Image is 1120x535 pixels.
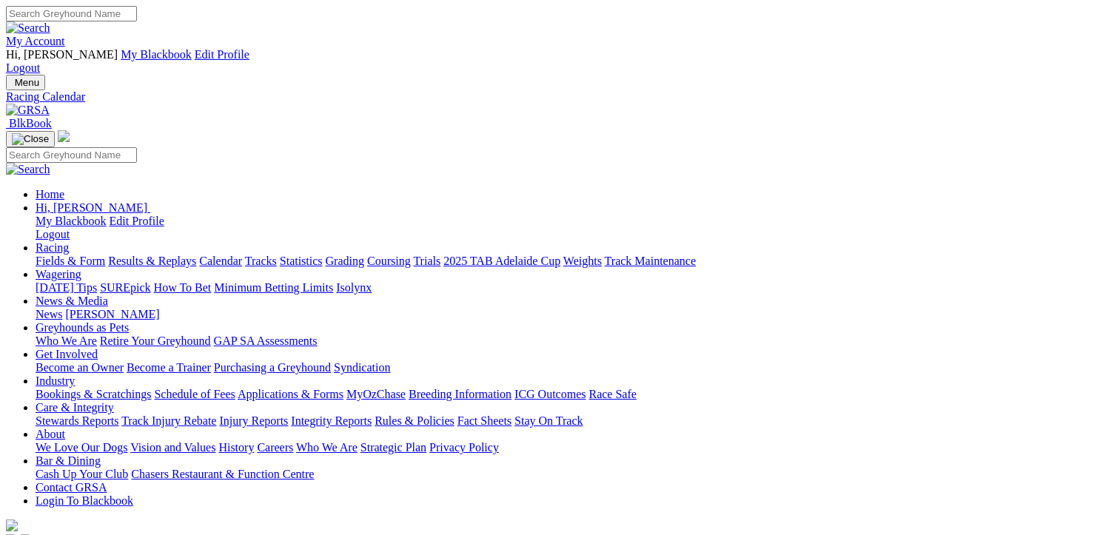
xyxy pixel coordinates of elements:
a: Grading [326,255,364,267]
input: Search [6,147,137,163]
a: Syndication [334,361,390,374]
a: Care & Integrity [36,401,114,414]
div: Greyhounds as Pets [36,334,1114,348]
a: [DATE] Tips [36,281,97,294]
a: Bar & Dining [36,454,101,467]
a: Become an Owner [36,361,124,374]
a: Injury Reports [219,414,288,427]
a: Strategic Plan [361,441,426,454]
span: Hi, [PERSON_NAME] [6,48,118,61]
img: Search [6,163,50,176]
a: Weights [563,255,602,267]
input: Search [6,6,137,21]
a: My Blackbook [36,215,107,227]
a: Bookings & Scratchings [36,388,151,400]
a: Wagering [36,268,81,280]
div: Get Involved [36,361,1114,374]
div: My Account [6,48,1114,75]
a: Edit Profile [195,48,249,61]
a: Rules & Policies [375,414,455,427]
a: Statistics [280,255,323,267]
a: Stewards Reports [36,414,118,427]
a: BlkBook [6,117,52,129]
a: Coursing [367,255,411,267]
a: Login To Blackbook [36,494,133,507]
a: Purchasing a Greyhound [214,361,331,374]
a: Integrity Reports [291,414,372,427]
a: GAP SA Assessments [214,334,318,347]
div: About [36,441,1114,454]
span: BlkBook [9,117,52,129]
a: ICG Outcomes [514,388,586,400]
img: GRSA [6,104,50,117]
a: News [36,308,62,320]
a: 2025 TAB Adelaide Cup [443,255,560,267]
a: Results & Replays [108,255,196,267]
a: Applications & Forms [238,388,343,400]
a: Calendar [199,255,242,267]
a: History [218,441,254,454]
img: Close [12,133,49,145]
a: SUREpick [100,281,150,294]
a: Greyhounds as Pets [36,321,129,334]
a: Breeding Information [409,388,512,400]
a: Chasers Restaurant & Function Centre [131,468,314,480]
a: [PERSON_NAME] [65,308,159,320]
img: logo-grsa-white.png [6,519,18,531]
div: Bar & Dining [36,468,1114,481]
a: Track Maintenance [605,255,696,267]
a: About [36,428,65,440]
a: Tracks [245,255,277,267]
a: Contact GRSA [36,481,107,494]
div: Hi, [PERSON_NAME] [36,215,1114,241]
a: Home [36,188,64,201]
a: MyOzChase [346,388,406,400]
a: Get Involved [36,348,98,360]
a: Careers [257,441,293,454]
a: Who We Are [36,334,97,347]
a: Industry [36,374,75,387]
a: Trials [413,255,440,267]
a: Minimum Betting Limits [214,281,333,294]
a: Racing Calendar [6,90,1114,104]
div: News & Media [36,308,1114,321]
a: Vision and Values [130,441,215,454]
img: logo-grsa-white.png [58,130,70,142]
a: Cash Up Your Club [36,468,128,480]
a: Logout [6,61,40,74]
div: Care & Integrity [36,414,1114,428]
a: My Account [6,35,65,47]
a: Become a Trainer [127,361,211,374]
div: Racing [36,255,1114,268]
span: Menu [15,77,39,88]
a: My Blackbook [121,48,192,61]
a: Privacy Policy [429,441,499,454]
a: Edit Profile [110,215,164,227]
a: We Love Our Dogs [36,441,127,454]
button: Toggle navigation [6,131,55,147]
a: Schedule of Fees [154,388,235,400]
a: Who We Are [296,441,358,454]
a: Isolynx [336,281,372,294]
div: Industry [36,388,1114,401]
a: Track Injury Rebate [121,414,216,427]
a: How To Bet [154,281,212,294]
div: Wagering [36,281,1114,295]
a: Fact Sheets [457,414,512,427]
a: Logout [36,228,70,240]
img: Search [6,21,50,35]
a: Racing [36,241,69,254]
a: Retire Your Greyhound [100,334,211,347]
a: Fields & Form [36,255,105,267]
span: Hi, [PERSON_NAME] [36,201,147,214]
a: Hi, [PERSON_NAME] [36,201,150,214]
a: Stay On Track [514,414,583,427]
a: News & Media [36,295,108,307]
button: Toggle navigation [6,75,45,90]
a: Race Safe [588,388,636,400]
